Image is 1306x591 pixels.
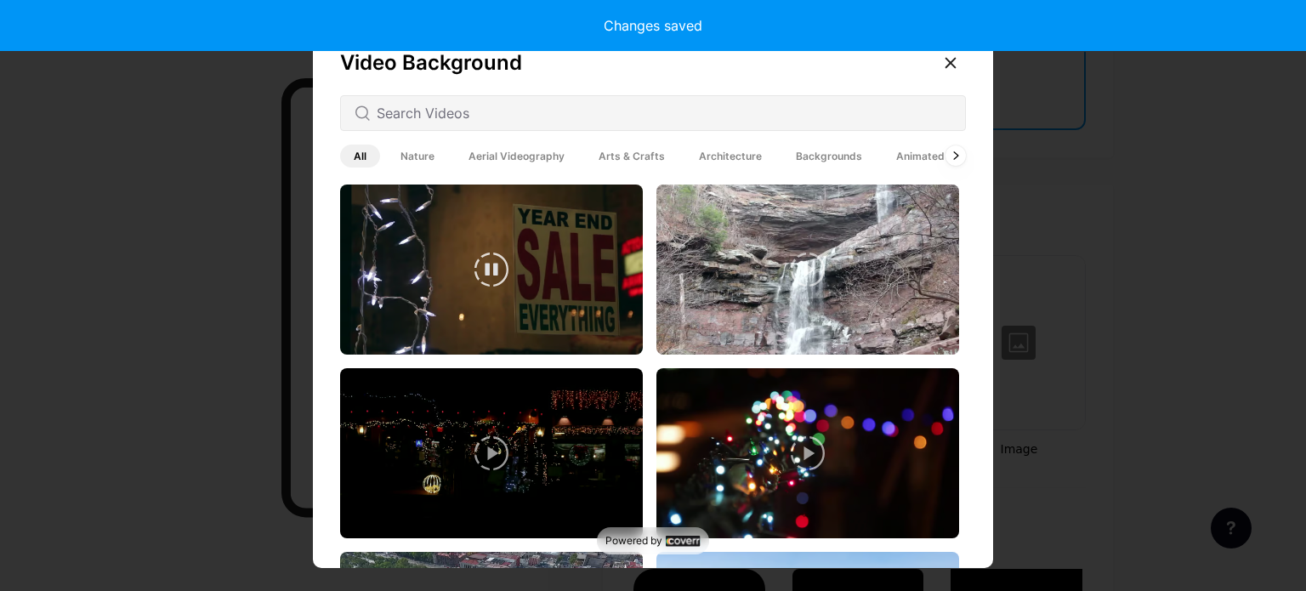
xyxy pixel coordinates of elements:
span: Aerial Videography [455,145,578,168]
input: Search Videos [377,103,951,123]
div: Changes saved [604,15,702,36]
span: Video Background [340,50,522,75]
span: Backgrounds [782,145,876,168]
span: Nature [387,145,448,168]
span: Animated [883,145,958,168]
span: All [340,145,380,168]
span: Powered by [605,534,662,548]
span: Architecture [685,145,775,168]
span: Arts & Crafts [585,145,679,168]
